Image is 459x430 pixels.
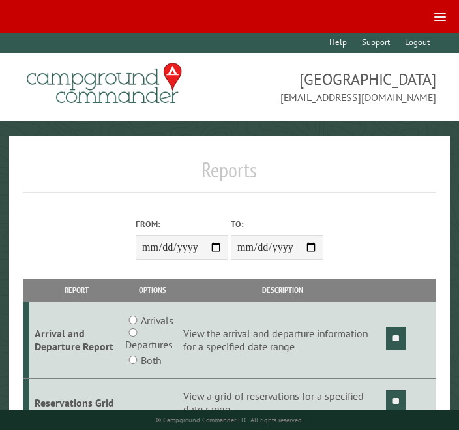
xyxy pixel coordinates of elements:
[29,378,123,426] td: Reservations Grid
[23,58,186,109] img: Campground Commander
[125,337,173,352] label: Departures
[123,279,181,301] th: Options
[355,33,396,53] a: Support
[181,378,384,426] td: View a grid of reservations for a specified date range
[229,69,436,105] span: [GEOGRAPHIC_DATA] [EMAIL_ADDRESS][DOMAIN_NAME]
[141,313,173,328] label: Arrivals
[29,301,123,378] td: Arrival and Departure Report
[23,157,436,193] h1: Reports
[399,33,436,53] a: Logout
[181,279,384,301] th: Description
[181,301,384,378] td: View the arrival and departure information for a specified date range
[141,352,161,368] label: Both
[323,33,353,53] a: Help
[156,416,303,424] small: © Campground Commander LLC. All rights reserved.
[136,218,228,230] label: From:
[231,218,323,230] label: To:
[29,279,123,301] th: Report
